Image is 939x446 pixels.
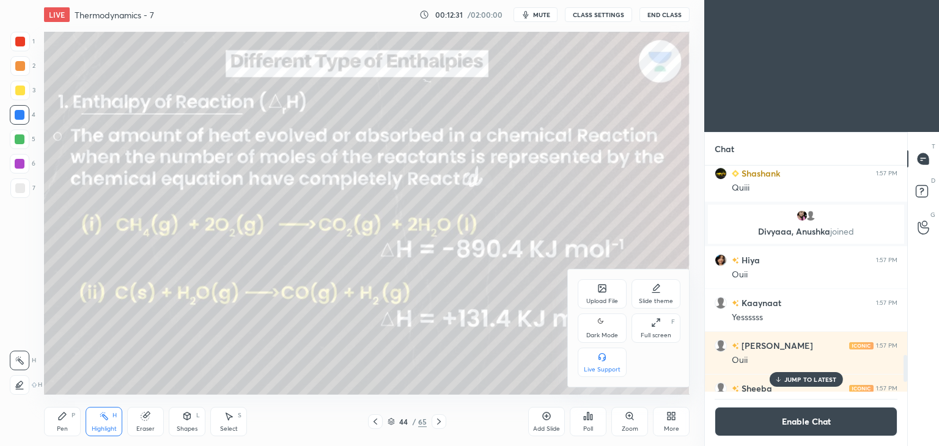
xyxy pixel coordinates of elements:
[639,298,673,304] div: Slide theme
[586,332,618,338] div: Dark Mode
[641,332,671,338] div: Full screen
[671,319,675,325] div: F
[586,298,618,304] div: Upload File
[584,367,620,373] div: Live Support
